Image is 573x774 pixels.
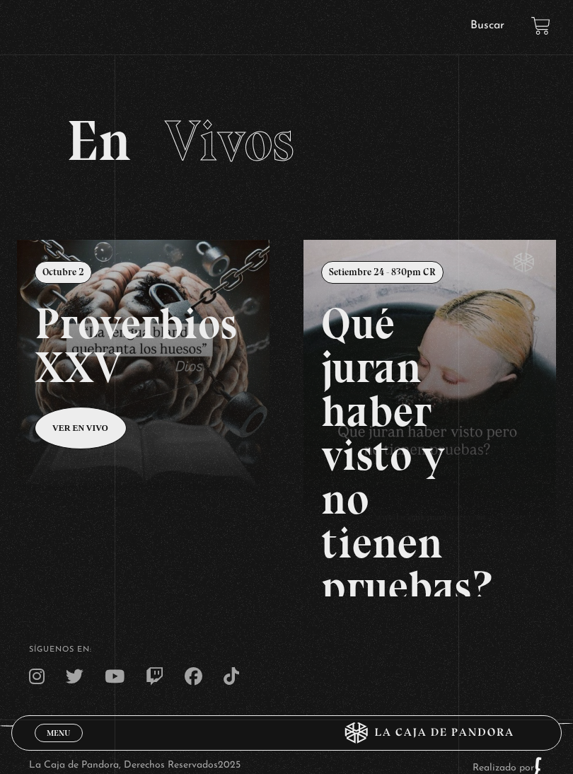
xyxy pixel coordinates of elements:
[165,107,294,175] span: Vivos
[473,763,545,773] a: Realizado por
[66,112,507,169] h2: En
[531,16,550,35] a: View your shopping cart
[470,20,504,31] a: Buscar
[29,646,545,654] h4: SÍguenos en:
[47,729,70,737] span: Menu
[42,741,75,751] span: Cerrar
